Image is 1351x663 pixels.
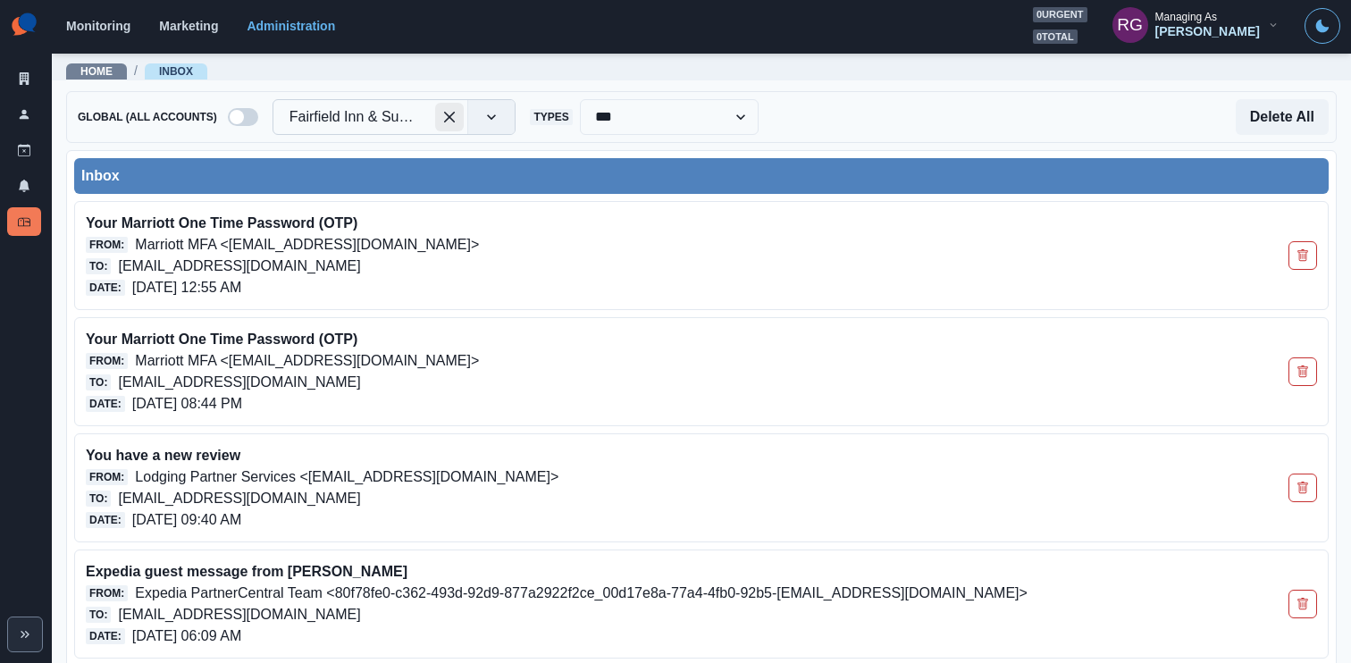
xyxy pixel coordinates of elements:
a: Clients [7,64,41,93]
button: Toggle Mode [1305,8,1340,44]
p: [EMAIL_ADDRESS][DOMAIN_NAME] [118,372,360,393]
button: Expand [7,617,43,652]
p: [DATE] 06:09 AM [132,625,241,647]
span: Global (All Accounts) [74,109,221,125]
a: Home [80,65,113,78]
span: To: [86,374,111,390]
p: [EMAIL_ADDRESS][DOMAIN_NAME] [118,256,360,277]
p: Marriott MFA <[EMAIL_ADDRESS][DOMAIN_NAME]> [135,234,479,256]
p: [DATE] 08:44 PM [132,393,242,415]
p: You have a new review [86,445,1070,466]
p: [EMAIL_ADDRESS][DOMAIN_NAME] [118,604,360,625]
a: Monitoring [66,19,130,33]
span: / [134,62,138,80]
p: Your Marriott One Time Password (OTP) [86,213,1070,234]
div: Russel Gabiosa [1117,4,1143,46]
a: Administration [247,19,335,33]
button: Delete Email [1288,241,1317,270]
span: Date: [86,396,125,412]
p: Your Marriott One Time Password (OTP) [86,329,1070,350]
span: Date: [86,628,125,644]
button: Delete Email [1288,474,1317,502]
p: Marriott MFA <[EMAIL_ADDRESS][DOMAIN_NAME]> [135,350,479,372]
a: Notifications [7,172,41,200]
span: From: [86,237,128,253]
span: To: [86,607,111,623]
span: From: [86,585,128,601]
p: [EMAIL_ADDRESS][DOMAIN_NAME] [118,488,360,509]
div: Clear selected options [435,103,464,131]
p: Lodging Partner Services <[EMAIL_ADDRESS][DOMAIN_NAME]> [135,466,558,488]
nav: breadcrumb [66,62,207,80]
span: Types [530,109,572,125]
span: From: [86,469,128,485]
button: Managing As[PERSON_NAME] [1098,7,1294,43]
button: Delete Email [1288,357,1317,386]
span: From: [86,353,128,369]
a: Marketing [159,19,218,33]
button: Delete Email [1288,590,1317,618]
span: To: [86,258,111,274]
button: Delete All [1236,99,1329,135]
a: Inbox [7,207,41,236]
span: Date: [86,280,125,296]
p: Expedia PartnerCentral Team <80f78fe0-c362-493d-92d9-877a2922f2ce_00d17e8a-77a4-4fb0-92b5-[EMAIL_... [135,583,1028,604]
p: [DATE] 09:40 AM [132,509,241,531]
div: [PERSON_NAME] [1155,24,1260,39]
a: Draft Posts [7,136,41,164]
div: Managing As [1155,11,1217,23]
a: Users [7,100,41,129]
span: 0 urgent [1033,7,1087,22]
span: 0 total [1033,29,1078,45]
span: Date: [86,512,125,528]
p: Expedia guest message from [PERSON_NAME] [86,561,1070,583]
div: Inbox [81,165,1322,187]
a: Inbox [159,65,193,78]
p: [DATE] 12:55 AM [132,277,241,298]
span: To: [86,491,111,507]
